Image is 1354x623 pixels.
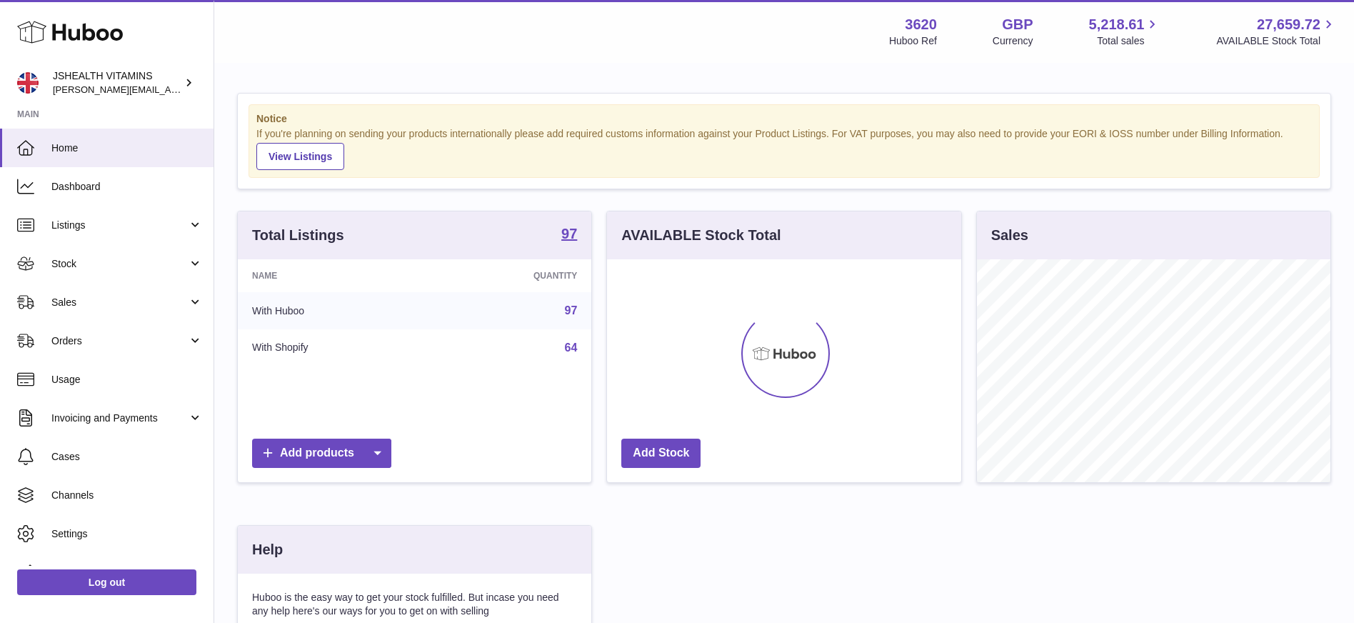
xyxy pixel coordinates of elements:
[238,329,428,367] td: With Shopify
[53,84,286,95] span: [PERSON_NAME][EMAIL_ADDRESS][DOMAIN_NAME]
[256,127,1312,170] div: If you're planning on sending your products internationally please add required customs informati...
[51,219,188,232] span: Listings
[256,143,344,170] a: View Listings
[51,180,203,194] span: Dashboard
[905,15,937,34] strong: 3620
[51,334,188,348] span: Orders
[53,69,181,96] div: JSHEALTH VITAMINS
[252,591,577,618] p: Huboo is the easy way to get your stock fulfilled. But incase you need any help here's our ways f...
[428,259,591,292] th: Quantity
[51,412,188,425] span: Invoicing and Payments
[51,527,203,541] span: Settings
[252,540,283,559] h3: Help
[621,439,701,468] a: Add Stock
[991,226,1028,245] h3: Sales
[238,259,428,292] th: Name
[621,226,781,245] h3: AVAILABLE Stock Total
[1089,15,1145,34] span: 5,218.61
[17,72,39,94] img: francesca@jshealthvitamins.com
[1097,34,1160,48] span: Total sales
[565,304,578,317] a: 97
[256,112,1312,126] strong: Notice
[561,226,577,244] a: 97
[238,292,428,329] td: With Huboo
[51,450,203,464] span: Cases
[51,296,188,309] span: Sales
[561,226,577,241] strong: 97
[1002,15,1033,34] strong: GBP
[51,257,188,271] span: Stock
[51,566,203,579] span: Returns
[1216,15,1337,48] a: 27,659.72 AVAILABLE Stock Total
[889,34,937,48] div: Huboo Ref
[51,489,203,502] span: Channels
[1089,15,1161,48] a: 5,218.61 Total sales
[565,342,578,354] a: 64
[51,141,203,155] span: Home
[252,439,391,468] a: Add products
[1216,34,1337,48] span: AVAILABLE Stock Total
[1257,15,1320,34] span: 27,659.72
[993,34,1033,48] div: Currency
[252,226,344,245] h3: Total Listings
[51,373,203,387] span: Usage
[17,569,196,595] a: Log out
